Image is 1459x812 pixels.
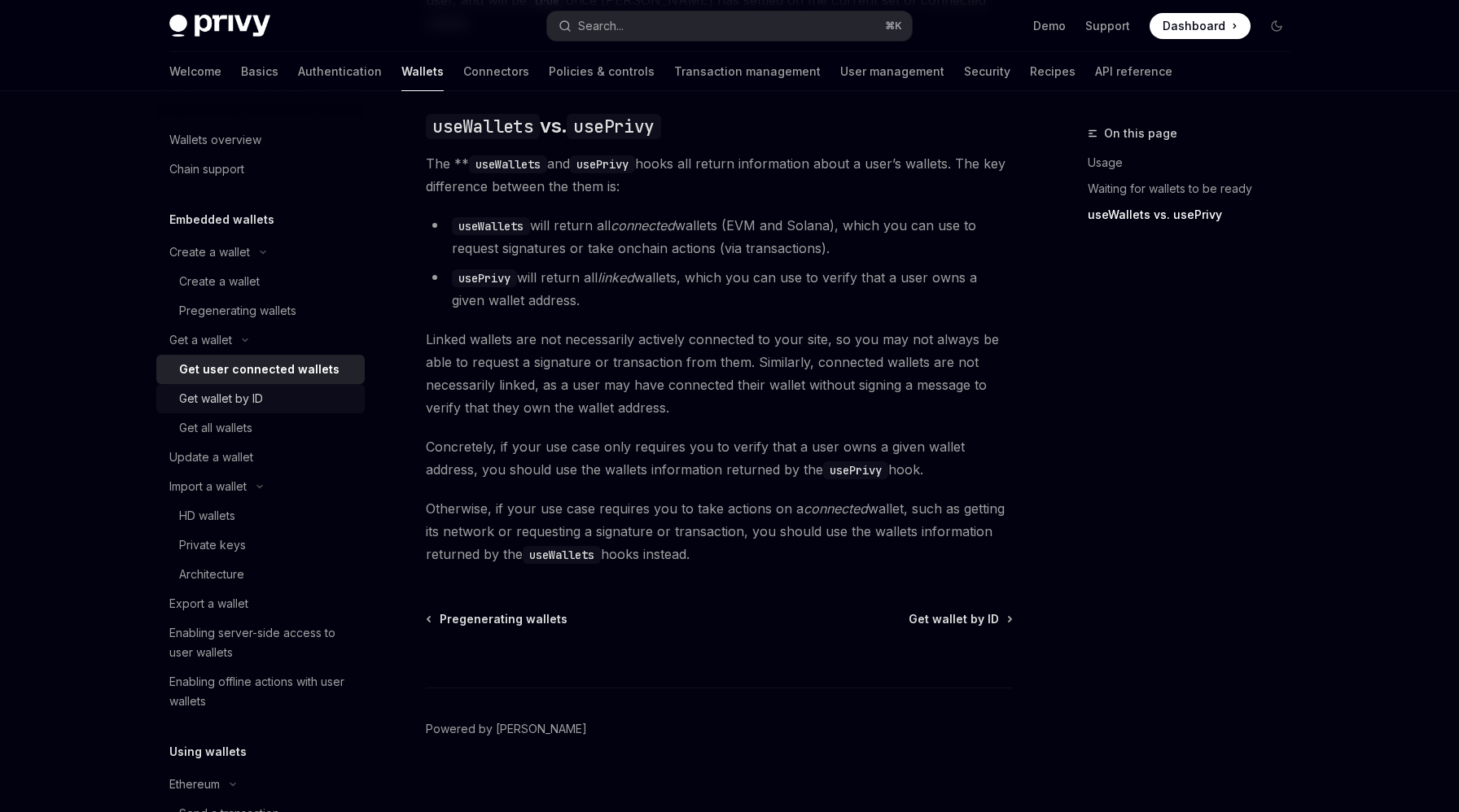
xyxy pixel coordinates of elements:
[169,447,253,467] div: Update a wallet
[426,114,540,139] code: useWallets
[169,623,355,662] div: Enabling server-side access to user wallets
[169,52,221,91] a: Welcome
[1088,150,1303,176] a: Usage
[156,443,365,472] a: Update a wallet
[426,435,1013,481] span: Concretely, if your use case only requires you to verify that a user owns a given wallet address,...
[156,296,365,325] a: Pregenerating wallets
[1264,13,1290,39] button: Toggle dark mode
[156,589,365,618] a: Export a wallet
[426,214,1013,260] li: will return all wallets (EVM and Solana), which you can use to request signatures or take onchain...
[1033,18,1066,34] a: Demo
[567,114,660,139] code: usePrivy
[463,52,529,91] a: Connectors
[523,546,601,564] code: useWallets
[156,560,365,589] a: Architecture
[426,328,1013,419] span: Linked wallets are not necessarily actively connected to your site, so you may not always be able...
[169,242,250,262] div: Create a wallet
[1085,18,1130,34] a: Support
[156,384,365,413] a: Get wallet by ID
[909,611,1011,627] a: Get wallet by ID
[169,477,247,496] div: Import a wallet
[804,500,868,517] em: connected
[823,461,888,479] code: usePrivy
[156,413,365,443] a: Get all wallets
[547,11,912,41] button: Search...⌘K
[156,125,365,155] a: Wallets overview
[440,611,567,627] span: Pregenerating wallets
[169,672,355,711] div: Enabling offline actions with user wallets
[598,269,634,286] em: linked
[179,360,340,379] div: Get user connected wallets
[169,130,261,150] div: Wallets overview
[578,16,624,36] div: Search...
[169,330,232,350] div: Get a wallet
[674,52,821,91] a: Transaction management
[179,506,235,526] div: HD wallets
[426,497,1013,565] span: Otherwise, if your use case requires you to take actions on a wallet, such as getting its network...
[1088,176,1303,202] a: Waiting for wallets to be ready
[169,210,274,229] h5: Embedded wallets
[156,355,365,384] a: Get user connected wallets
[179,389,263,408] div: Get wallet by ID
[426,113,660,139] span: vs.
[549,52,655,91] a: Policies & controls
[179,565,244,584] div: Architecture
[156,530,365,560] a: Private keys
[427,611,567,627] a: Pregenerating wallets
[179,418,252,438] div: Get all wallets
[169,742,247,762] h5: Using wallets
[452,217,530,235] code: useWallets
[298,52,382,91] a: Authentication
[241,52,278,91] a: Basics
[1163,18,1225,34] span: Dashboard
[469,155,547,173] code: useWallets
[611,217,675,234] em: connected
[840,52,944,91] a: User management
[1104,124,1177,143] span: On this page
[156,618,365,667] a: Enabling server-side access to user wallets
[179,535,246,555] div: Private keys
[169,775,220,794] div: Ethereum
[169,594,248,613] div: Export a wallet
[156,501,365,530] a: HD wallets
[452,269,517,287] code: usePrivy
[1030,52,1076,91] a: Recipes
[169,15,270,37] img: dark logo
[156,267,365,296] a: Create a wallet
[1150,13,1251,39] a: Dashboard
[169,159,244,179] div: Chain support
[426,152,1013,198] span: The ** and hooks all return information about a user’s wallets. The key difference between the th...
[156,155,365,184] a: Chain support
[401,52,444,91] a: Wallets
[885,20,902,33] span: ⌘ K
[1095,52,1172,91] a: API reference
[570,155,635,173] code: usePrivy
[909,611,999,627] span: Get wallet by ID
[426,266,1013,312] li: will return all wallets, which you can use to verify that a user owns a given wallet address.
[179,301,296,321] div: Pregenerating wallets
[426,721,587,737] a: Powered by [PERSON_NAME]
[156,667,365,716] a: Enabling offline actions with user wallets
[964,52,1010,91] a: Security
[179,272,260,291] div: Create a wallet
[1088,202,1303,228] a: useWallets vs. usePrivy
